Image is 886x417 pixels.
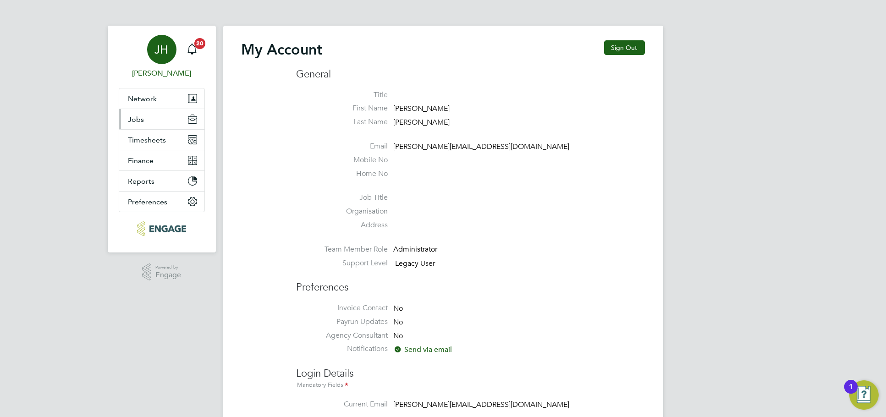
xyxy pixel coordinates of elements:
[128,94,157,103] span: Network
[128,115,144,124] span: Jobs
[183,35,201,64] a: 20
[242,40,323,59] h2: My Account
[394,400,570,409] span: [PERSON_NAME][EMAIL_ADDRESS][DOMAIN_NAME]
[394,304,403,313] span: No
[849,387,853,399] div: 1
[119,150,204,170] button: Finance
[128,198,168,206] span: Preferences
[849,380,879,410] button: Open Resource Center, 1 new notification
[108,26,216,252] nav: Main navigation
[128,136,166,144] span: Timesheets
[142,263,181,281] a: Powered byEngage
[394,318,403,327] span: No
[119,192,204,212] button: Preferences
[155,263,181,271] span: Powered by
[297,90,388,100] label: Title
[128,177,155,186] span: Reports
[297,380,645,390] div: Mandatory Fields
[297,220,388,230] label: Address
[396,259,435,268] span: Legacy User
[297,245,388,254] label: Team Member Role
[297,169,388,179] label: Home No
[297,117,388,127] label: Last Name
[297,358,645,390] h3: Login Details
[119,171,204,191] button: Reports
[394,245,481,254] div: Administrator
[604,40,645,55] button: Sign Out
[394,345,452,354] span: Send via email
[119,130,204,150] button: Timesheets
[297,155,388,165] label: Mobile No
[194,38,205,49] span: 20
[394,104,450,114] span: [PERSON_NAME]
[119,68,205,79] span: Jess Hogan
[297,344,388,354] label: Notifications
[119,88,204,109] button: Network
[128,156,154,165] span: Finance
[297,104,388,113] label: First Name
[297,207,388,216] label: Organisation
[297,272,645,294] h3: Preferences
[394,118,450,127] span: [PERSON_NAME]
[155,271,181,279] span: Engage
[297,258,388,268] label: Support Level
[394,331,403,340] span: No
[297,68,645,81] h3: General
[394,142,570,151] span: [PERSON_NAME][EMAIL_ADDRESS][DOMAIN_NAME]
[297,142,388,151] label: Email
[297,317,388,327] label: Payrun Updates
[297,331,388,340] label: Agency Consultant
[119,109,204,129] button: Jobs
[119,221,205,236] a: Go to home page
[155,44,169,55] span: JH
[297,400,388,409] label: Current Email
[137,221,186,236] img: pcrnet-logo-retina.png
[297,193,388,203] label: Job Title
[119,35,205,79] a: JH[PERSON_NAME]
[297,303,388,313] label: Invoice Contact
